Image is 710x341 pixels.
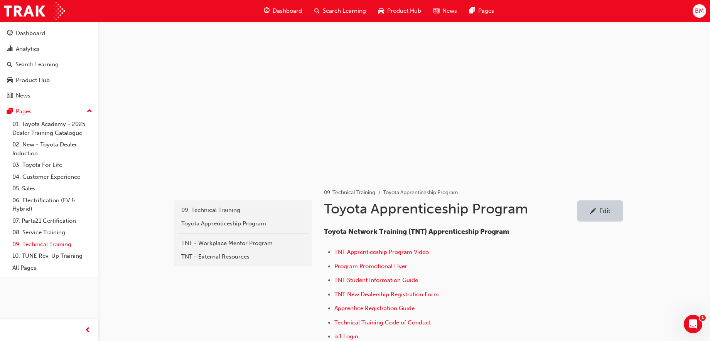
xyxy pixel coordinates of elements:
a: guage-iconDashboard [258,3,308,19]
a: 10. TUNE Rev-Up Training [9,250,95,262]
span: search-icon [314,6,320,16]
span: Product Hub [387,7,421,15]
span: news-icon [7,92,13,99]
span: guage-icon [264,6,270,16]
a: Dashboard [3,26,95,40]
span: pages-icon [7,108,13,115]
span: chart-icon [7,46,13,53]
span: search-icon [7,61,12,68]
span: Toyota Network Training (TNT) Apprenticeship Program [324,227,509,236]
a: Analytics [3,42,95,56]
a: TNT Apprenticeship Program Video [334,249,429,255]
span: up-icon [87,106,92,116]
iframe: Intercom live chat [684,315,702,333]
button: Pages [3,104,95,119]
a: 02. New - Toyota Dealer Induction [9,139,95,159]
button: BM [693,4,706,18]
span: 1 [700,315,706,321]
span: BM [695,7,704,15]
a: Toyota Apprenticeship Program [177,217,309,230]
a: 05. Sales [9,183,95,195]
a: 08. Service Training [9,227,95,239]
a: 09. Technical Training [324,189,375,196]
a: TNT New Dealership Registration Form [334,291,439,298]
span: Pages [478,7,494,15]
div: Toyota Apprenticeship Program [181,219,305,228]
a: Apprentice Registration Guide [334,305,415,312]
h1: Toyota Apprenticeship Program [324,200,577,217]
div: Dashboard [16,29,45,38]
a: TNT - External Resources [177,250,309,264]
div: Pages [16,107,32,116]
span: News [442,7,457,15]
a: car-iconProduct Hub [372,3,427,19]
span: Dashboard [273,7,302,15]
a: ix1 Login [334,333,358,340]
div: Search Learning [15,60,59,69]
span: pencil-icon [590,208,596,216]
a: 03. Toyota For Life [9,159,95,171]
span: car-icon [378,6,384,16]
a: 01. Toyota Academy - 2025 Dealer Training Catalogue [9,118,95,139]
div: Product Hub [16,76,50,85]
button: DashboardAnalyticsSearch LearningProduct HubNews [3,25,95,104]
span: guage-icon [7,30,13,37]
div: News [16,91,30,100]
a: 07. Parts21 Certification [9,215,95,227]
a: 09. Technical Training [177,203,309,217]
a: All Pages [9,262,95,274]
li: Toyota Apprenticeship Program [383,188,458,197]
span: pages-icon [469,6,475,16]
div: Edit [599,207,610,215]
a: Technical Training Code of Conduct [334,319,431,326]
a: pages-iconPages [463,3,500,19]
a: news-iconNews [427,3,463,19]
a: 06. Electrification (EV & Hybrid) [9,195,95,215]
img: Trak [4,2,65,20]
a: Search Learning [3,57,95,72]
div: Analytics [16,45,40,54]
a: Product Hub [3,73,95,87]
a: TNT Student Information Guide [334,277,418,284]
span: news-icon [433,6,439,16]
span: Search Learning [323,7,366,15]
a: Program Promotional Flyer [334,263,407,270]
div: 09. Technical Training [181,206,305,215]
span: car-icon [7,77,13,84]
a: TNT - Workplace Mentor Program [177,237,309,250]
a: Edit [577,200,623,222]
a: search-iconSearch Learning [308,3,372,19]
div: TNT - Workplace Mentor Program [181,239,305,248]
a: 04. Customer Experience [9,171,95,183]
div: TNT - External Resources [181,252,305,261]
span: prev-icon [85,326,91,335]
a: News [3,89,95,103]
a: 09. Technical Training [9,239,95,250]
